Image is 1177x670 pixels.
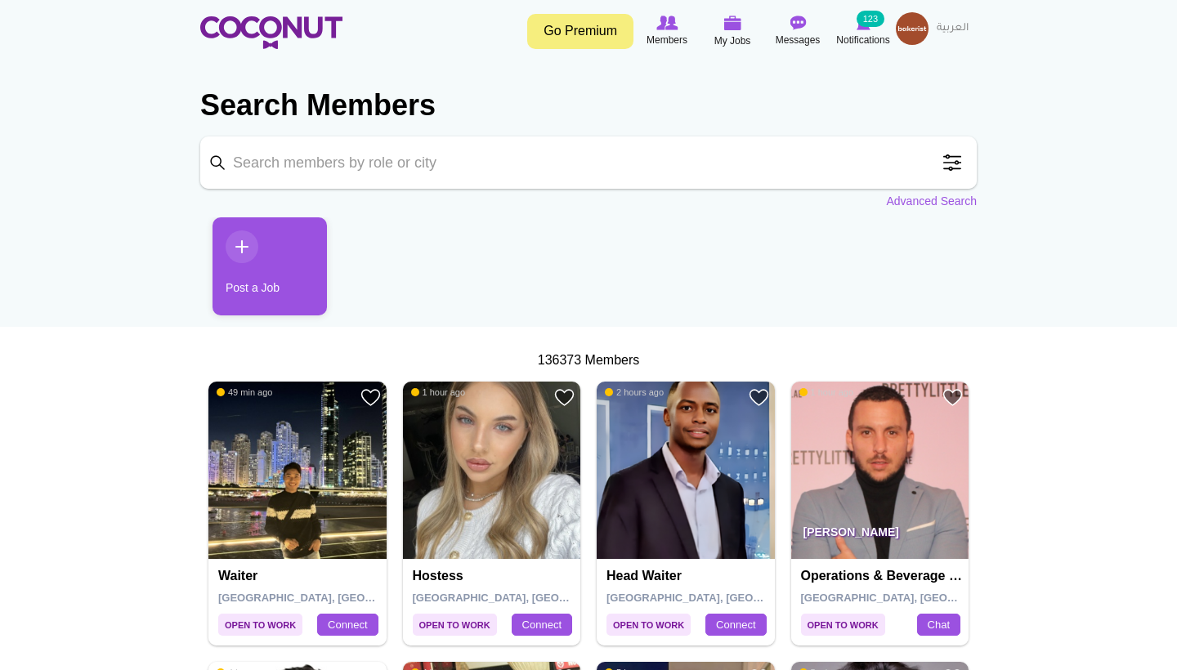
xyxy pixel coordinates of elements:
a: Post a Job [213,217,327,315]
span: [GEOGRAPHIC_DATA], [GEOGRAPHIC_DATA] [218,592,451,604]
h4: Hostess [413,569,575,583]
a: Advanced Search [886,193,977,209]
span: 2 hours ago [605,386,664,398]
h4: Operations & Beverage Manager [801,569,964,583]
p: [PERSON_NAME] [791,513,969,559]
a: Connect [512,614,572,636]
span: [GEOGRAPHIC_DATA], [GEOGRAPHIC_DATA] [606,592,839,604]
a: Add to Favourites [942,387,963,408]
a: Messages Messages [765,12,830,50]
a: العربية [929,12,977,45]
span: Open to Work [606,614,691,636]
li: 1 / 1 [200,217,315,328]
span: Messages [776,32,821,48]
a: My Jobs My Jobs [700,12,765,51]
img: Messages [790,16,806,30]
span: 1 hour ago [799,386,854,398]
span: [GEOGRAPHIC_DATA], [GEOGRAPHIC_DATA] [801,592,1034,604]
img: Notifications [857,16,870,30]
img: Browse Members [656,16,678,30]
span: My Jobs [714,33,751,49]
span: Members [647,32,687,48]
img: My Jobs [723,16,741,30]
span: 1 hour ago [411,386,466,398]
h4: Head Waiter [606,569,769,583]
a: Add to Favourites [360,387,381,408]
span: [GEOGRAPHIC_DATA], [GEOGRAPHIC_DATA] [413,592,646,604]
span: Open to Work [801,614,885,636]
a: Add to Favourites [749,387,769,408]
a: Add to Favourites [554,387,575,408]
input: Search members by role or city [200,136,977,189]
a: Go Premium [527,14,633,49]
small: 123 [857,11,884,27]
span: Notifications [836,32,889,48]
h2: Search Members [200,86,977,125]
h4: Waiter [218,569,381,583]
img: Home [200,16,342,49]
a: Browse Members Members [634,12,700,50]
div: 136373 Members [200,351,977,370]
a: Connect [317,614,378,636]
span: 49 min ago [217,386,272,398]
span: Open to Work [413,614,497,636]
a: Notifications Notifications 123 [830,12,896,50]
span: Open to Work [218,614,302,636]
a: Connect [705,614,766,636]
a: Chat [917,614,960,636]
